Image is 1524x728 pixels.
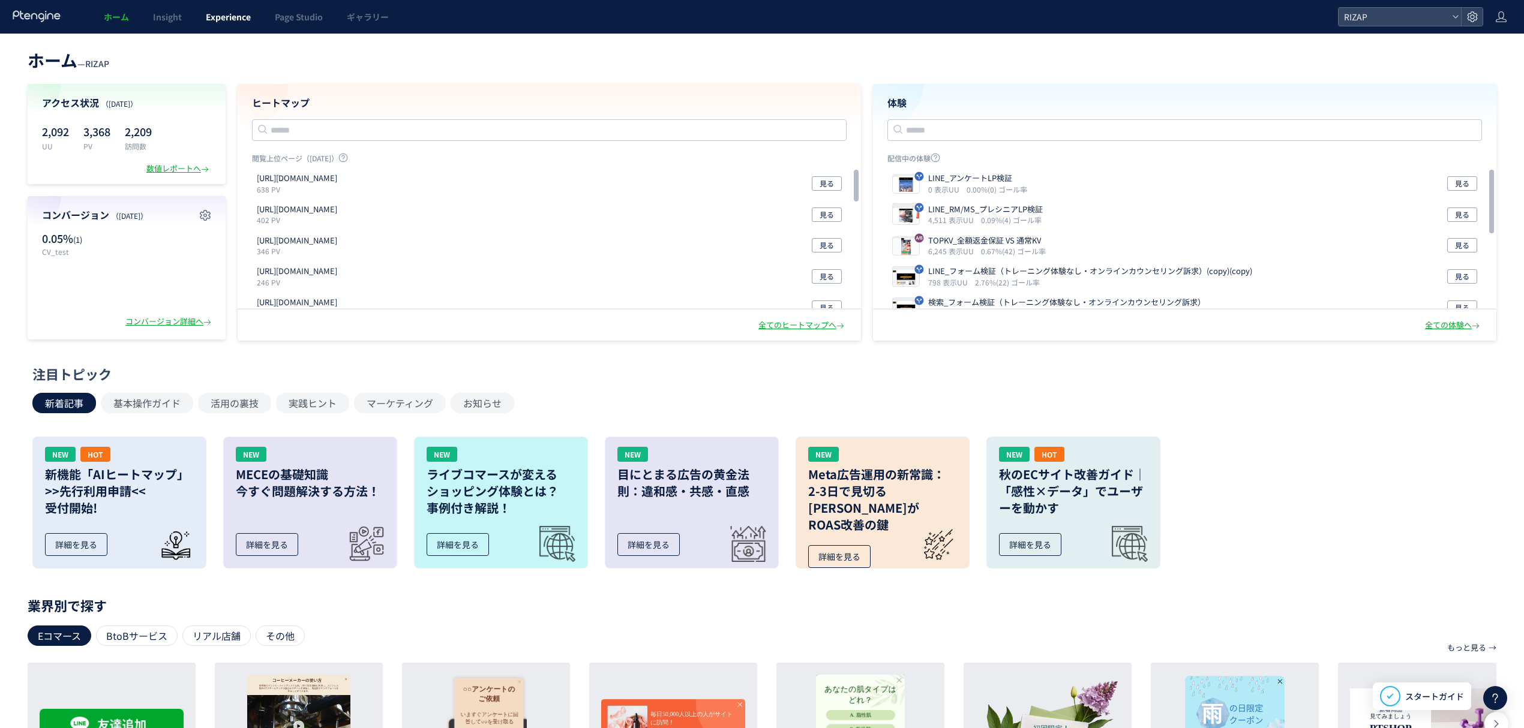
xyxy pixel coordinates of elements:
p: https://lp.rizap.jp/lp/cmlink-241201 [257,266,337,277]
a: NEWHOT新機能「AIヒートマップ」>>先行利用申請<<受付開始!詳細を見る [32,437,206,568]
div: 詳細を見る [617,533,680,556]
button: 見る [1447,269,1477,284]
a: NEWライブコマースが変えるショッピング体験とは？事例付き解説！詳細を見る [414,437,588,568]
div: 全ての体験へ [1425,320,1482,331]
i: 842 表示UU [928,308,973,318]
h3: 目にとまる広告の黄金法則：違和感・共感・直感 [617,466,766,500]
h3: Meta広告運用の新常識： 2-3日で見切る[PERSON_NAME]が ROAS改善の鍵 [808,466,957,533]
button: お知らせ [451,393,514,413]
div: NEW [999,447,1030,462]
i: 4,511 表示UU [928,215,979,225]
p: CV_test [42,246,121,257]
a: NEWHOT秋のECサイト改善ガイド｜「感性×データ」でユーザーを動かす詳細を見る [986,437,1160,568]
span: 見る [820,269,834,284]
i: 798 表示UU [928,277,973,287]
p: 3,368 [83,122,110,141]
p: 638 PV [257,184,342,194]
h4: コンバージョン [42,208,211,222]
p: もっと見る [1447,637,1486,658]
a: NEWMeta広告運用の新常識：2-3日で見切る[PERSON_NAME]がROAS改善の鍵詳細を見る [796,437,970,568]
span: ホーム [28,48,77,72]
i: 15.32%(129) ゴール率 [975,308,1048,318]
p: https://lp.rizap.jp/lp/guarantee-250826/a [257,173,337,184]
i: 6,245 表示UU [928,246,979,256]
div: NEW [617,447,648,462]
span: RIZAP [85,58,109,70]
p: LINE_フォーム検証（トレーニング体験なし・オンラインカウンセリング訴求）(copy)(copy) [928,266,1252,277]
span: 見る [820,300,834,315]
p: 配信中の体験 [887,153,1482,168]
p: LINE_アンケートLP検証 [928,173,1022,184]
span: ギャラリー [347,11,389,23]
i: 0.09%(4) ゴール率 [981,215,1042,225]
span: 見る [820,238,834,252]
img: b12726216f904e846f6446a971e2ee381757652932858.jpeg [893,269,919,286]
button: 見る [812,207,842,222]
div: NEW [45,447,76,462]
h3: ライブコマースが変える ショッピング体験とは？ 事例付き解説！ [427,466,575,516]
button: 見る [1447,300,1477,315]
p: 閲覧上位ページ（[DATE]） [252,153,847,168]
img: c1f974ee7ad31572cd2d433f821ee2b71759139510667.jpeg [893,176,919,193]
i: 0 表示UU [928,184,964,194]
div: 数値レポートへ [146,163,211,175]
button: 新着記事 [32,393,96,413]
p: TOPKV_全額返金保証 VS 通常KV [928,235,1041,246]
button: 見る [1447,176,1477,191]
a: NEW目にとまる広告の黄金法則：違和感・共感・直感詳細を見る [605,437,779,568]
div: リアル店舗 [182,625,251,646]
h4: 体験 [887,96,1482,110]
span: Experience [206,11,251,23]
span: ホーム [104,11,129,23]
h4: ヒートマップ [252,96,847,110]
span: （[DATE]） [101,98,137,109]
div: NEW [236,447,266,462]
i: 0.00%(0) ゴール率 [967,184,1027,194]
p: 402 PV [257,215,342,225]
p: https://lp.rizap.jp/lp/training-230418 [257,204,337,215]
p: https://lp.rizap.jp/lp/guarantee-250826 [257,297,337,308]
div: 全てのヒートマップへ [758,320,847,331]
span: 見る [1455,238,1469,252]
span: 見る [1455,269,1469,284]
p: 346 PV [257,246,342,256]
span: Page Studio [275,11,323,23]
p: → [1489,637,1496,658]
div: NEW [427,447,457,462]
img: d09c5364f3dd47d67b9053fff4ccfd591756457247920.jpeg [893,207,919,224]
img: b12726216f904e846f6446a971e2ee381757652323888.jpeg [893,300,919,317]
button: 活用の裏技 [198,393,271,413]
i: 2.76%(22) ゴール率 [975,277,1040,287]
span: スタートガイド [1405,690,1464,703]
div: HOT [1034,447,1064,462]
p: 訪問数 [125,141,152,151]
div: 詳細を見る [999,533,1061,556]
a: NEWMECEの基礎知識今すぐ問題解決する方法！詳細を見る [223,437,397,568]
div: その他 [256,625,305,646]
p: 業界別で探す [28,601,1496,609]
div: BtoBサービス [96,625,178,646]
div: 注目トピック [32,365,1486,383]
img: 23f492a1b5de49e1743d904b4a69aca91756356061153.jpeg [893,238,919,255]
button: 見る [1447,238,1477,252]
button: 見る [812,238,842,252]
p: LINE_RM/MS_プレシニアLP検証 [928,204,1043,215]
div: コンバージョン詳細へ [125,316,214,327]
button: 見る [1447,207,1477,222]
span: 見る [1455,300,1469,315]
span: Insight [153,11,182,23]
span: 見る [1455,176,1469,191]
p: 検索_フォーム検証（トレーニング体験なし・オンラインカウンセリング訴求） [928,297,1205,308]
h4: アクセス状況 [42,96,211,110]
div: 詳細を見る [45,533,107,556]
div: 詳細を見る [427,533,489,556]
div: 詳細を見る [236,533,298,556]
div: Eコマース [28,625,91,646]
button: マーケティング [354,393,446,413]
p: UU [42,141,69,151]
p: 0.05% [42,231,121,246]
button: 基本操作ガイド [101,393,193,413]
p: 2,092 [42,122,69,141]
h3: MECEの基礎知識 今すぐ問題解決する方法！ [236,466,385,500]
i: 0.67%(42) ゴール率 [981,246,1046,256]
